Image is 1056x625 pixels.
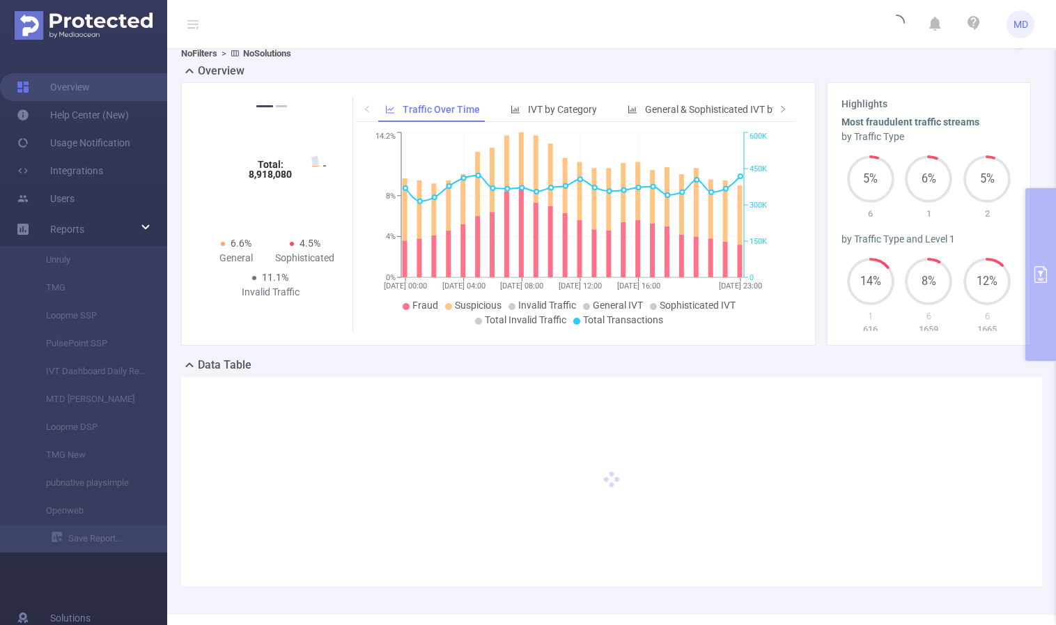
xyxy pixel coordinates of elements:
[841,232,1016,247] div: by Traffic Type and Level 1
[15,11,153,40] img: Protected Media
[236,285,305,300] div: Invalid Traffic
[847,276,894,287] span: 14%
[958,207,1016,221] p: 2
[905,173,952,185] span: 6%
[455,300,502,311] span: Suspicious
[750,273,754,282] tspan: 0
[841,323,900,337] p: 616
[645,104,819,115] span: General & Sophisticated IVT by Category
[750,132,767,141] tspan: 600K
[386,192,396,201] tspan: 8%
[900,207,958,221] p: 1
[750,237,767,246] tspan: 150K
[583,314,663,325] span: Total Transactions
[958,323,1016,337] p: 1665
[231,238,251,249] span: 6.6%
[847,173,894,185] span: 5%
[201,251,270,265] div: General
[17,185,75,213] a: Users
[363,105,371,113] i: icon: left
[270,251,339,265] div: Sophisticated
[256,105,273,107] button: 1
[258,159,284,170] tspan: Total:
[963,276,1011,287] span: 12%
[181,48,217,59] b: No Filters
[198,63,244,79] h2: Overview
[17,157,103,185] a: Integrations
[386,233,396,242] tspan: 4%
[300,238,320,249] span: 4.5%
[198,357,251,373] h2: Data Table
[750,164,767,173] tspan: 450K
[660,300,736,311] span: Sophisticated IVT
[386,273,396,282] tspan: 0%
[841,309,900,323] p: 1
[1014,10,1028,38] span: MD
[905,276,952,287] span: 8%
[518,300,576,311] span: Invalid Traffic
[50,215,84,243] a: Reports
[888,15,905,34] i: icon: loading
[501,281,544,291] tspan: [DATE] 08:00
[385,105,395,114] i: icon: line-chart
[841,116,979,128] b: Most fraudulent traffic streams
[841,130,1016,144] div: by Traffic Type
[958,309,1016,323] p: 6
[50,224,84,235] span: Reports
[841,207,900,221] p: 6
[900,309,958,323] p: 6
[528,104,597,115] span: IVT by Category
[511,105,520,114] i: icon: bar-chart
[442,281,486,291] tspan: [DATE] 04:00
[779,105,787,113] i: icon: right
[375,132,396,141] tspan: 14.2%
[384,281,427,291] tspan: [DATE] 00:00
[217,48,231,59] span: >
[17,101,129,129] a: Help Center (New)
[559,281,602,291] tspan: [DATE] 12:00
[719,281,762,291] tspan: [DATE] 23:00
[841,97,1016,111] h3: Highlights
[276,105,287,107] button: 2
[412,300,438,311] span: Fraud
[17,129,130,157] a: Usage Notification
[750,201,767,210] tspan: 300K
[485,314,566,325] span: Total Invalid Traffic
[628,105,637,114] i: icon: bar-chart
[963,173,1011,185] span: 5%
[243,48,291,59] b: No Solutions
[249,169,292,180] tspan: 8,918,080
[262,272,288,283] span: 11.1%
[593,300,643,311] span: General IVT
[900,323,958,337] p: 1659
[17,73,90,101] a: Overview
[617,281,660,291] tspan: [DATE] 16:00
[403,104,480,115] span: Traffic Over Time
